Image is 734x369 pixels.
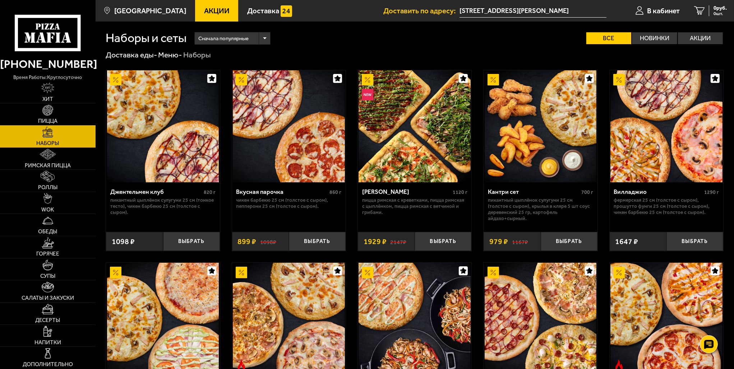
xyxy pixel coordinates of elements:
img: Акционный [613,74,625,85]
span: В кабинет [647,7,680,14]
div: Вкусная парочка [236,188,328,195]
p: Пикантный цыплёнок сулугуни 25 см (тонкое тесто), Чикен Барбекю 25 см (толстое с сыром). [110,197,216,215]
span: Доставка [247,7,279,14]
span: Салаты и закуски [22,295,74,301]
div: [PERSON_NAME] [362,188,451,195]
span: 1647 ₽ [615,238,638,245]
span: 1120 г [453,189,467,195]
label: Акции [678,32,723,44]
img: Акционный [362,267,373,278]
img: Акционный [613,267,625,278]
s: 1167 ₽ [512,238,528,245]
span: 0 шт. [714,11,727,16]
span: Десерты [35,318,60,323]
a: АкционныйКантри сет [484,70,597,182]
span: 700 г [581,189,593,195]
button: Выбрать [541,232,597,251]
span: Акции [204,7,230,14]
span: Горячее [36,251,59,257]
span: Напитки [34,340,61,345]
a: АкционныйНовинкаМама Миа [358,70,471,182]
span: Сначала популярные [198,31,249,46]
img: Джентельмен клуб [107,70,219,182]
span: Обеды [38,229,57,234]
img: Новинка [362,89,373,101]
img: Акционный [110,267,121,278]
span: Доставить по адресу: [383,7,460,14]
div: Наборы [183,50,211,60]
span: 820 г [204,189,216,195]
a: АкционныйВкусная парочка [232,70,346,182]
span: Хит [42,97,53,102]
input: Ваш адрес доставки [460,4,606,18]
span: улица Коллонтай, 24к2 [460,4,606,18]
span: Римская пицца [25,163,71,168]
img: Акционный [236,267,247,278]
label: Новинки [632,32,677,44]
span: Наборы [36,141,59,146]
a: Меню- [158,50,182,59]
button: Выбрать [415,232,471,251]
a: АкционныйВилладжио [610,70,723,182]
img: Кантри сет [485,70,597,182]
div: Вилладжио [614,188,702,195]
button: Выбрать [289,232,346,251]
button: Выбрать [163,232,220,251]
button: Выбрать [666,232,723,251]
span: 1098 ₽ [112,238,135,245]
img: Вкусная парочка [233,70,345,182]
span: 860 г [329,189,341,195]
span: [GEOGRAPHIC_DATA] [114,7,186,14]
img: Мама Миа [359,70,471,182]
span: 1929 ₽ [364,238,387,245]
span: Супы [40,274,55,279]
s: 1098 ₽ [260,238,276,245]
span: Дополнительно [23,362,73,367]
a: Доставка еды- [106,50,157,59]
div: Джентельмен клуб [110,188,202,195]
img: Акционный [488,267,499,278]
span: 979 ₽ [489,238,508,245]
span: 1290 г [704,189,719,195]
p: Пицца Римская с креветками, Пицца Римская с цыплёнком, Пицца Римская с ветчиной и грибами. [362,197,467,215]
s: 2147 ₽ [391,238,407,245]
span: Роллы [38,185,57,190]
a: АкционныйДжентельмен клуб [106,70,220,182]
img: 15daf4d41897b9f0e9f617042186c801.svg [281,5,292,17]
p: Фермерская 25 см (толстое с сыром), Прошутто Фунги 25 см (толстое с сыром), Чикен Барбекю 25 см (... [614,197,719,215]
img: Акционный [236,74,247,85]
h1: Наборы и сеты [106,32,186,44]
p: Пикантный цыплёнок сулугуни 25 см (толстое с сыром), крылья в кляре 5 шт соус деревенский 25 гр, ... [488,197,593,221]
div: Кантри сет [488,188,580,195]
img: Акционный [362,74,373,85]
img: Акционный [110,74,121,85]
span: 899 ₽ [238,238,257,245]
span: 0 руб. [714,5,727,11]
img: Вилладжио [610,70,723,182]
span: WOK [41,207,54,212]
p: Чикен Барбекю 25 см (толстое с сыром), Пепперони 25 см (толстое с сыром). [236,197,341,209]
label: Все [586,32,632,44]
span: Пицца [38,118,57,124]
img: Акционный [488,74,499,85]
